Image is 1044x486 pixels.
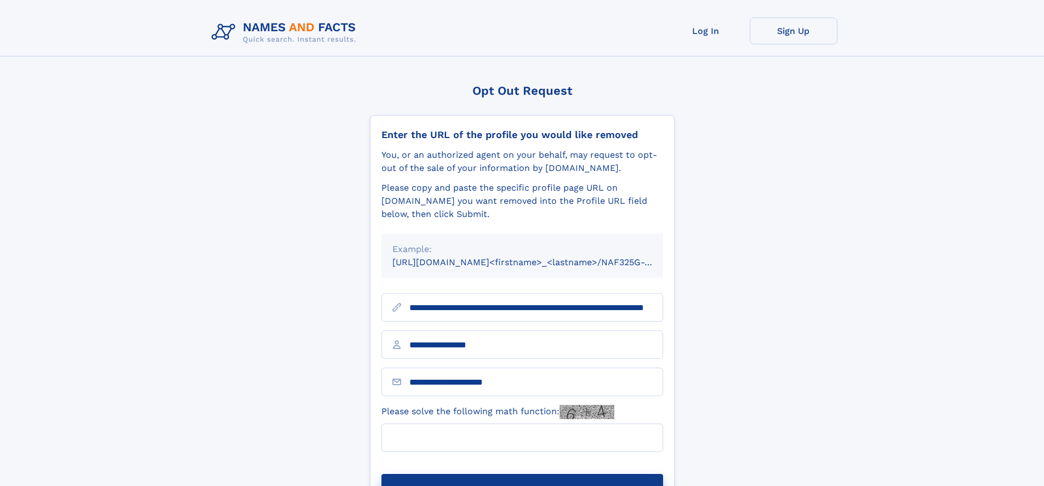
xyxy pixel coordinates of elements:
div: Enter the URL of the profile you would like removed [381,129,663,141]
div: Please copy and paste the specific profile page URL on [DOMAIN_NAME] you want removed into the Pr... [381,181,663,221]
small: [URL][DOMAIN_NAME]<firstname>_<lastname>/NAF325G-xxxxxxxx [392,257,684,267]
div: You, or an authorized agent on your behalf, may request to opt-out of the sale of your informatio... [381,148,663,175]
a: Log In [662,18,750,44]
div: Example: [392,243,652,256]
img: Logo Names and Facts [207,18,365,47]
label: Please solve the following math function: [381,405,614,419]
a: Sign Up [750,18,837,44]
div: Opt Out Request [370,84,675,98]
